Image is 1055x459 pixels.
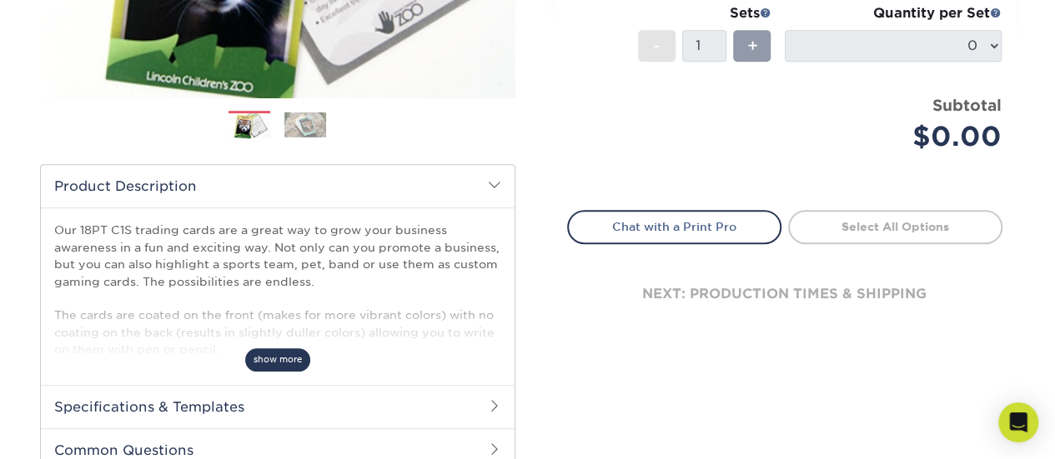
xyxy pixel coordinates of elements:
[567,244,1002,344] div: next: production times & shipping
[229,112,270,141] img: Trading Cards 01
[638,3,771,23] div: Sets
[998,402,1038,442] div: Open Intercom Messenger
[567,210,781,243] a: Chat with a Print Pro
[746,33,757,58] span: +
[653,33,661,58] span: -
[785,3,1002,23] div: Quantity per Set
[284,112,326,137] img: Trading Cards 02
[797,117,1002,157] div: $0.00
[41,165,515,207] h2: Product Description
[54,222,501,357] p: Our 18PT C1S trading cards are a great way to grow your business awareness in a fun and exciting ...
[788,210,1002,243] a: Select All Options
[932,96,1002,114] strong: Subtotal
[245,348,310,371] span: show more
[41,385,515,428] h2: Specifications & Templates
